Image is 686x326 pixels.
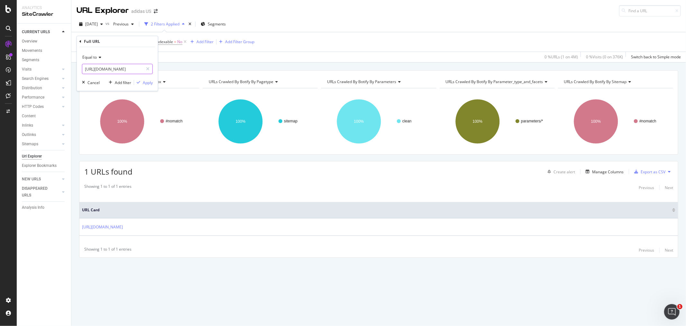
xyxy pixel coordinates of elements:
div: Switch back to Simple mode [631,54,681,60]
span: URLs Crawled By Botify By sitemap [564,79,627,84]
a: Overview [22,38,67,45]
a: Explorer Bookmarks [22,162,67,169]
span: No [177,37,182,46]
a: Distribution [22,85,60,91]
a: CURRENT URLS [22,29,60,35]
div: Cancel [87,80,100,85]
a: Movements [22,47,67,54]
div: Analytics [22,5,66,11]
div: Add Filter [197,39,214,44]
input: Find a URL [619,5,681,16]
text: sitemap [284,119,297,123]
a: HTTP Codes [22,103,60,110]
a: Search Engines [22,75,60,82]
div: Add Filter Group [225,39,254,44]
div: Outlinks [22,131,36,138]
div: URL Explorer [77,5,129,16]
button: Next [665,184,673,191]
button: Switch back to Simple mode [628,52,681,62]
div: CURRENT URLS [22,29,50,35]
svg: A chart. [321,93,436,149]
div: Distribution [22,85,42,91]
svg: A chart. [84,93,199,149]
span: = [174,39,176,44]
text: 100% [472,119,482,124]
text: parameters/* [521,119,543,123]
div: Url Explorer [22,153,42,160]
div: Previous [639,185,654,190]
div: Search Engines [22,75,49,82]
div: 2 Filters Applied [151,21,179,27]
div: Segments [22,57,39,63]
span: URLs Crawled By Botify By parameter_type_and_facets [446,79,543,84]
div: Content [22,113,36,120]
span: Segments [208,21,226,27]
div: 0 % Visits ( 0 on 376K ) [586,54,623,60]
button: Export as CSV [632,167,665,177]
div: Create alert [553,169,575,175]
a: Segments [22,57,67,63]
div: Previous [639,247,654,253]
div: adidas US [131,8,151,14]
span: 1 URLs found [84,166,133,177]
text: 100% [236,119,246,124]
div: Overview [22,38,37,45]
div: Full URL [84,39,100,44]
span: URLs Crawled By Botify By parameters [327,79,396,84]
a: Performance [22,94,60,101]
div: Inlinks [22,122,33,129]
h4: URLs Crawled By Botify By sitemap [563,77,667,87]
button: Create alert [545,167,575,177]
text: #nomatch [639,119,656,123]
h4: URLs Crawled By Botify By parameters [326,77,430,87]
span: vs [105,21,111,26]
text: 100% [117,119,127,124]
div: Apply [143,80,153,85]
div: SiteCrawler [22,11,66,18]
svg: A chart. [558,93,673,149]
span: Is Indexable [152,39,173,44]
h4: URLs Crawled By Botify By parameter_type_and_facets [444,77,553,87]
span: URL Card [82,207,671,213]
div: HTTP Codes [22,103,44,110]
text: #nomatch [166,119,183,123]
a: NEW URLS [22,176,60,183]
button: Manage Columns [583,168,624,176]
button: Add Filter Group [216,38,254,46]
div: Analysis Info [22,204,44,211]
button: Previous [639,246,654,254]
div: arrow-right-arrow-left [154,9,158,14]
div: Next [665,185,673,190]
a: Inlinks [22,122,60,129]
button: Apply [134,79,153,86]
svg: A chart. [203,93,318,149]
div: Showing 1 to 1 of 1 entries [84,184,132,191]
div: Performance [22,94,44,101]
button: [DATE] [77,19,105,29]
span: 2025 Sep. 23rd [85,21,98,27]
a: Content [22,113,67,120]
button: Cancel [79,79,100,86]
text: clean [402,119,412,123]
svg: A chart. [440,93,555,149]
a: DISAPPEARED URLS [22,185,60,199]
div: Explorer Bookmarks [22,162,57,169]
a: [URL][DOMAIN_NAME] [82,224,123,230]
button: Add Filter [188,38,214,46]
button: Previous [111,19,136,29]
div: Showing 1 to 1 of 1 entries [84,246,132,254]
span: Equal to [82,54,97,60]
div: Export as CSV [641,169,665,175]
span: URLs Crawled By Botify By pagetype [209,79,273,84]
button: 2 Filters Applied [142,19,187,29]
div: Next [665,247,673,253]
a: Outlinks [22,131,60,138]
a: Analysis Info [22,204,67,211]
button: Previous [639,184,654,191]
div: Movements [22,47,42,54]
button: Segments [198,19,228,29]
